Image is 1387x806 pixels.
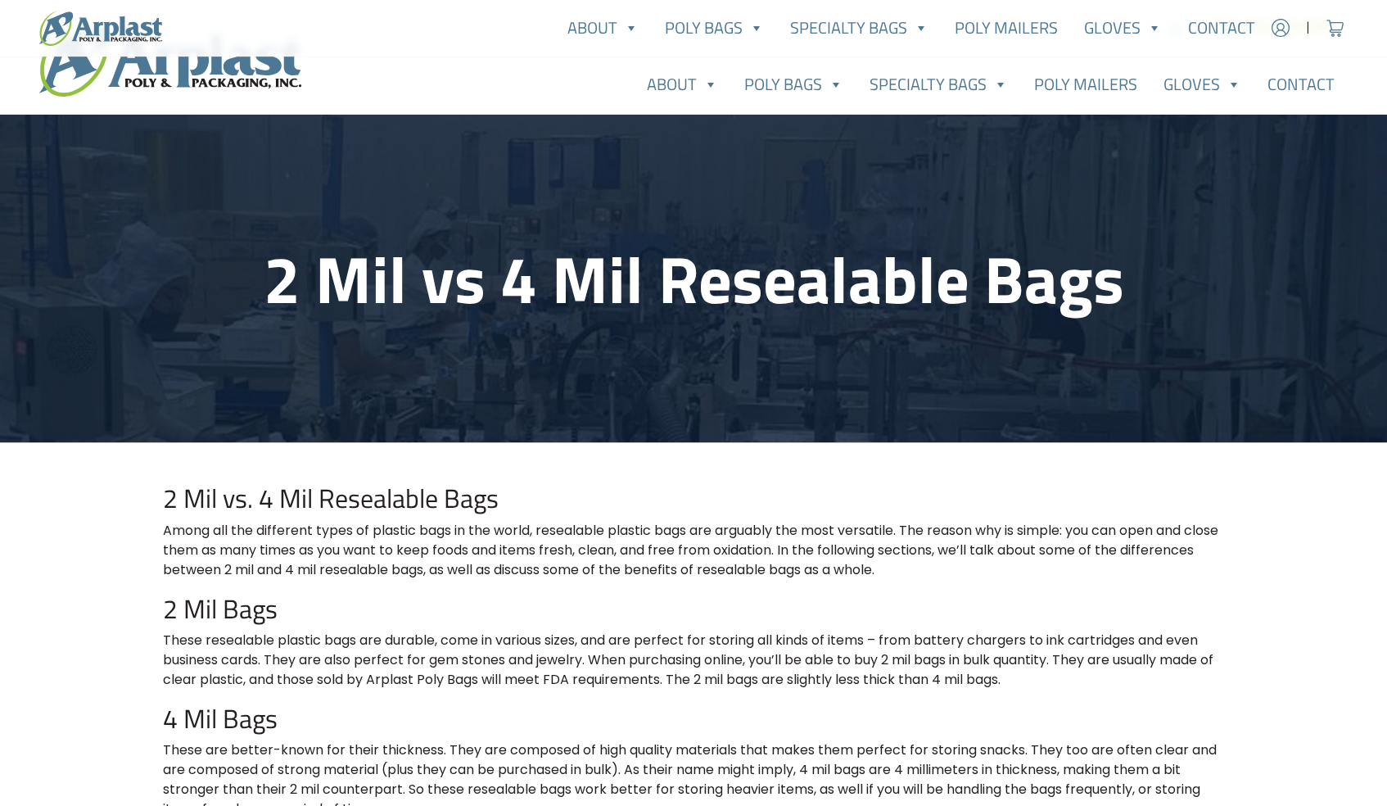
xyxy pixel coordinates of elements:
p: Among all the different types of plastic bags in the world, resealable plastic bags are arguably ... [163,521,1224,580]
img: logo [39,22,301,97]
a: About [554,11,652,44]
a: Gloves [1150,68,1254,101]
a: Contact [1254,68,1348,101]
img: logo [39,11,162,46]
h2: 4 Mil Bags [163,703,1224,734]
h2: 2 Mil Bags [163,593,1224,624]
a: Poly Mailers [942,11,1071,44]
a: Contact [1175,11,1268,44]
span: | [1306,18,1310,38]
a: Poly Bags [652,11,777,44]
a: Gloves [1071,11,1175,44]
a: Specialty Bags [777,11,942,44]
a: Poly Mailers [1021,68,1150,101]
a: Specialty Bags [856,68,1021,101]
h1: 2 Mil vs 4 Mil Resealable Bags [163,239,1224,318]
a: Poly Bags [731,68,856,101]
h2: 2 Mil vs. 4 Mil Resealable Bags [163,482,1224,514]
a: About [634,68,731,101]
p: These resealable plastic bags are durable, come in various sizes, and are perfect for storing all... [163,631,1224,690]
